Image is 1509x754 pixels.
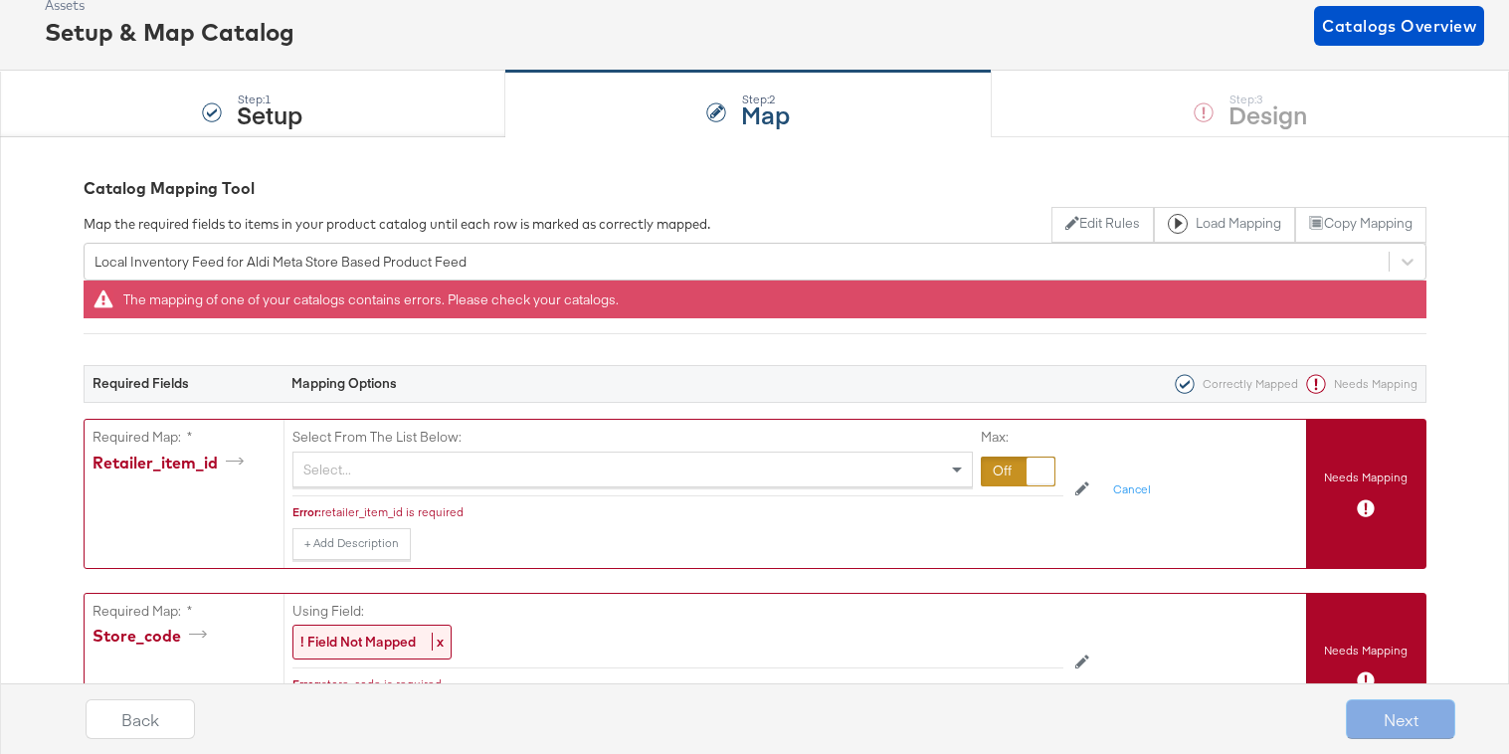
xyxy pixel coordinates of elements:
button: Load Mapping [1154,207,1295,243]
span: x [432,633,444,651]
div: Step: 1 [237,93,302,106]
div: retailer_item_id is required [321,504,1063,520]
div: store_code [93,625,214,648]
strong: Map [741,97,790,130]
button: Catalogs Overview [1314,6,1484,46]
div: Step: 2 [741,93,790,106]
button: Copy Mapping [1295,207,1425,243]
strong: Setup [237,97,302,130]
label: Needs Mapping [1324,470,1408,485]
label: Required Map: * [93,428,276,447]
button: Edit Rules [1051,207,1154,243]
div: The mapping of one of your catalogs contains errors. Please check your catalogs. [84,281,1426,319]
div: Map the required fields to items in your product catalog until each row is marked as correctly ma... [84,215,710,234]
button: Cancel [1101,473,1163,505]
div: Correctly Mapped [1167,374,1298,394]
div: retailer_item_id [93,452,251,474]
div: Needs Mapping [1298,374,1417,394]
div: Error: [292,504,321,520]
div: Setup & Map Catalog [45,15,294,49]
label: Max: [981,428,1055,447]
label: Needs Mapping [1324,643,1408,659]
span: Catalogs Overview [1322,12,1476,40]
strong: ! Field Not Mapped [300,633,416,651]
div: Select... [293,453,972,486]
button: Back [86,699,195,739]
button: + Add Description [292,528,411,560]
strong: Required Fields [93,374,189,392]
label: Required Map: * [93,602,276,621]
label: Using Field: [292,602,1063,621]
div: Catalog Mapping Tool [84,177,1426,200]
label: Select From The List Below: [292,428,462,447]
div: Local Inventory Feed for Aldi Meta Store Based Product Feed [94,252,467,271]
strong: Mapping Options [291,374,397,392]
